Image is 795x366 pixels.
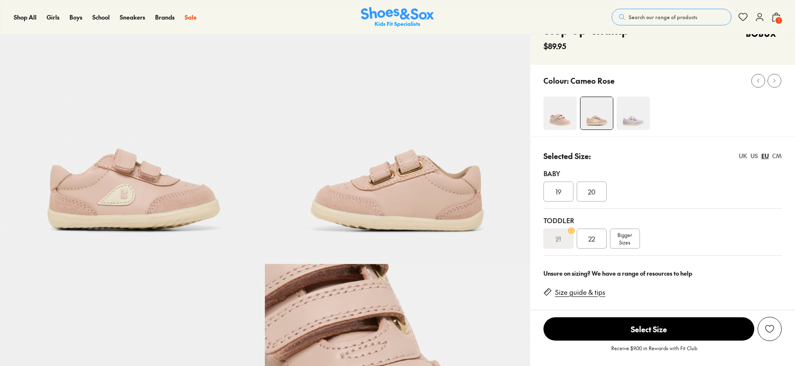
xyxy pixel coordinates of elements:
div: US [751,152,758,160]
p: Colour: [543,75,569,86]
div: UK [739,152,747,160]
p: Cameo Rose [570,75,615,86]
span: 19 [556,187,561,197]
span: Brands [155,13,175,21]
span: Sneakers [120,13,145,21]
span: Shop All [14,13,37,21]
button: 1 [771,8,781,26]
div: Baby [543,168,782,178]
a: Brands [155,13,175,22]
span: Boys [69,13,82,21]
a: Boys [69,13,82,22]
div: Toddler [543,215,782,225]
span: 1 [775,16,783,25]
a: Shop All [14,13,37,22]
a: Girls [47,13,59,22]
button: Search our range of products [612,9,731,25]
span: Search our range of products [629,13,697,21]
a: Sneakers [120,13,145,22]
p: Selected Size: [543,150,591,162]
a: Sale [185,13,197,22]
img: 4-533912_1 [580,97,613,129]
s: 21 [556,234,561,244]
span: Girls [47,13,59,21]
span: 20 [588,187,595,197]
img: 4-532104_1 [617,97,650,130]
img: SNS_Logo_Responsive.svg [361,7,434,27]
button: Add to Wishlist [758,317,782,341]
div: CM [772,152,782,160]
iframe: Gorgias live chat messenger [8,310,42,341]
span: Select Size [543,317,754,341]
span: 22 [588,234,595,244]
a: School [92,13,110,22]
div: Unsure on sizing? We have a range of resources to help [543,269,782,278]
p: Receive $9.00 in Rewards with Fit Club [611,344,697,359]
span: School [92,13,110,21]
span: $89.95 [543,40,566,52]
button: Select Size [543,317,754,341]
span: Sale [185,13,197,21]
a: Shoes & Sox [361,7,434,27]
div: EU [761,152,769,160]
a: Size guide & tips [555,288,605,297]
img: 4-551578_1 [543,97,577,130]
span: Bigger Sizes [617,231,632,246]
